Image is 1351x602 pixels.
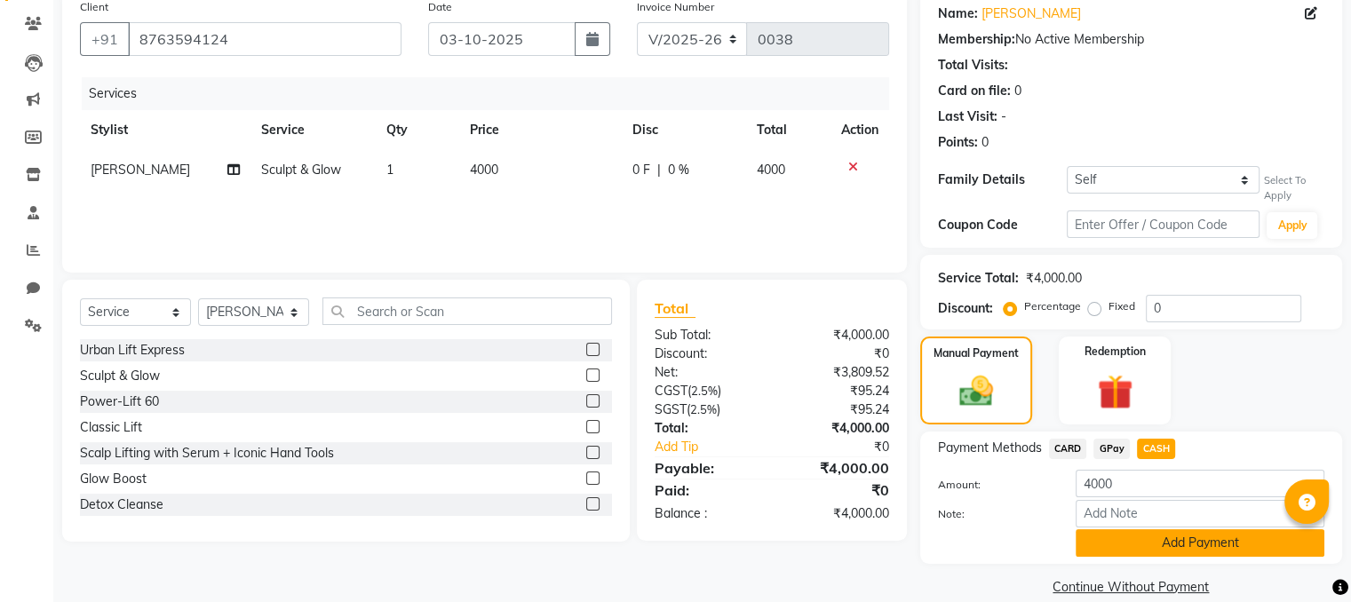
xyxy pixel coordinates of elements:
[641,504,772,523] div: Balance :
[641,382,772,400] div: ( )
[641,438,793,456] a: Add Tip
[938,107,997,126] div: Last Visit:
[938,269,1019,288] div: Service Total:
[924,578,1339,597] a: Continue Without Payment
[128,22,401,56] input: Search by Name/Mobile/Email/Code
[80,495,163,514] div: Detox Cleanse
[632,161,650,179] span: 0 F
[655,401,687,417] span: SGST
[1026,269,1082,288] div: ₹4,000.00
[938,133,978,152] div: Points:
[261,162,341,178] span: Sculpt & Glow
[1267,212,1317,239] button: Apply
[1076,470,1324,497] input: Amount
[1024,298,1081,314] label: Percentage
[82,77,902,110] div: Services
[1001,107,1006,126] div: -
[655,299,695,318] span: Total
[938,439,1042,457] span: Payment Methods
[691,384,718,398] span: 2.5%
[757,162,785,178] span: 4000
[641,419,772,438] div: Total:
[641,326,772,345] div: Sub Total:
[470,162,498,178] span: 4000
[641,479,772,501] div: Paid:
[1109,298,1135,314] label: Fixed
[1014,82,1021,100] div: 0
[938,216,1067,234] div: Coupon Code
[641,363,772,382] div: Net:
[793,438,902,456] div: ₹0
[641,400,772,419] div: ( )
[376,110,459,150] th: Qty
[1049,439,1087,459] span: CARD
[1076,529,1324,557] button: Add Payment
[772,504,902,523] div: ₹4,000.00
[657,161,661,179] span: |
[622,110,746,150] th: Disc
[772,326,902,345] div: ₹4,000.00
[925,506,1062,522] label: Note:
[938,82,1011,100] div: Card on file:
[1137,439,1175,459] span: CASH
[80,110,250,150] th: Stylist
[949,372,1004,411] img: _cash.svg
[1076,500,1324,527] input: Add Note
[830,110,889,150] th: Action
[772,419,902,438] div: ₹4,000.00
[80,392,159,411] div: Power-Lift 60
[80,470,147,488] div: Glow Boost
[772,457,902,479] div: ₹4,000.00
[690,402,717,416] span: 2.5%
[250,110,376,150] th: Service
[655,383,687,399] span: CGST
[981,133,989,152] div: 0
[386,162,393,178] span: 1
[1067,210,1260,238] input: Enter Offer / Coupon Code
[80,367,160,385] div: Sculpt & Glow
[938,170,1067,189] div: Family Details
[938,56,1008,75] div: Total Visits:
[80,418,142,437] div: Classic Lift
[668,161,689,179] span: 0 %
[641,457,772,479] div: Payable:
[80,444,334,463] div: Scalp Lifting with Serum + Iconic Hand Tools
[80,341,185,360] div: Urban Lift Express
[938,30,1015,49] div: Membership:
[938,30,1324,49] div: No Active Membership
[1263,173,1324,203] div: Select To Apply
[1086,370,1144,415] img: _gift.svg
[772,345,902,363] div: ₹0
[934,345,1019,361] label: Manual Payment
[772,400,902,419] div: ₹95.24
[641,345,772,363] div: Discount:
[938,4,978,23] div: Name:
[80,22,130,56] button: +91
[91,162,190,178] span: [PERSON_NAME]
[1093,439,1130,459] span: GPay
[1085,344,1146,360] label: Redemption
[322,297,612,325] input: Search or Scan
[746,110,830,150] th: Total
[981,4,1081,23] a: [PERSON_NAME]
[459,110,622,150] th: Price
[938,299,993,318] div: Discount:
[772,363,902,382] div: ₹3,809.52
[772,382,902,400] div: ₹95.24
[772,479,902,501] div: ₹0
[925,477,1062,493] label: Amount:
